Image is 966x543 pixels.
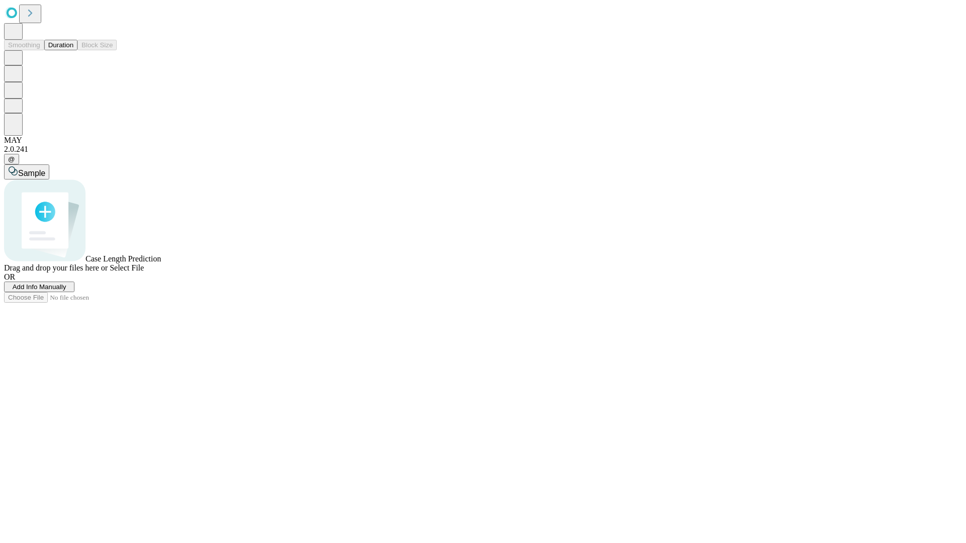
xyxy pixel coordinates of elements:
[4,282,74,292] button: Add Info Manually
[4,145,962,154] div: 2.0.241
[4,263,108,272] span: Drag and drop your files here or
[110,263,144,272] span: Select File
[4,40,44,50] button: Smoothing
[18,169,45,177] span: Sample
[77,40,117,50] button: Block Size
[13,283,66,291] span: Add Info Manually
[86,254,161,263] span: Case Length Prediction
[4,273,15,281] span: OR
[4,154,19,164] button: @
[4,136,962,145] div: MAY
[44,40,77,50] button: Duration
[4,164,49,179] button: Sample
[8,155,15,163] span: @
